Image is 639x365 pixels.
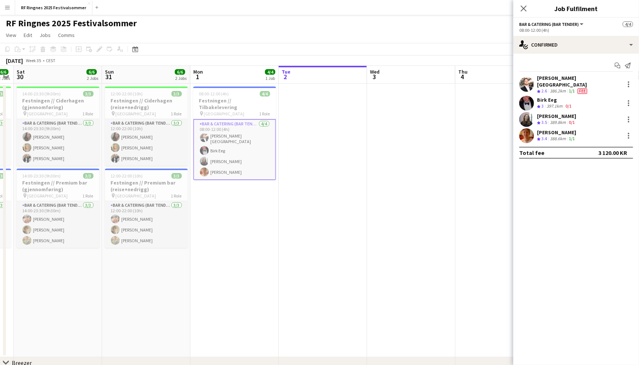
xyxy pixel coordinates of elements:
span: 1 Role [259,111,270,116]
div: 1 Job [265,75,275,81]
span: 14:00-23:30 (9h30m) [23,173,61,179]
div: 389.8km [548,119,567,126]
h3: Festningen // Ciderhagen (reise+nedrigg) [105,97,188,111]
span: Jobs [40,32,51,38]
span: View [6,32,16,38]
span: 12:00-22:00 (10h) [111,91,143,97]
h3: Festningen // Ciderhagen (gjennomføring) [17,97,99,111]
app-card-role: Bar & Catering (Bar Tender)4/408:00-12:00 (4h)[PERSON_NAME][GEOGRAPHIC_DATA]Birk Eeg[PERSON_NAME]... [193,119,276,180]
div: [PERSON_NAME][GEOGRAPHIC_DATA] [537,75,621,88]
span: [GEOGRAPHIC_DATA] [116,111,156,116]
span: 3/3 [171,173,182,179]
span: 4/4 [265,69,275,75]
app-skills-label: 1/1 [569,136,575,141]
app-job-card: 08:00-12:00 (4h)4/4Festningen // Tilbakelevering [GEOGRAPHIC_DATA]1 RoleBar & Catering (Bar Tende... [193,87,276,180]
div: CEST [46,58,55,63]
span: 30 [16,72,25,81]
h3: Job Fulfilment [513,4,639,13]
span: 1 Role [171,111,182,116]
span: 2 [281,72,290,81]
span: Fee [578,88,587,94]
app-card-role: Bar & Catering (Bar Tender)3/314:00-23:30 (9h30m)[PERSON_NAME][PERSON_NAME][PERSON_NAME] [17,201,99,248]
div: Confirmed [513,36,639,54]
span: Thu [458,68,468,75]
span: 3/3 [171,91,182,97]
div: 397.1km [545,103,564,109]
div: Crew has different fees then in role [576,88,589,94]
div: 388.6km [548,136,567,142]
span: Comms [58,32,75,38]
button: Bar & Catering (Bar Tender) [519,21,585,27]
span: Bar & Catering (Bar Tender) [519,21,579,27]
span: 1 Role [83,193,94,199]
span: 14:00-23:30 (9h30m) [23,91,61,97]
span: [GEOGRAPHIC_DATA] [204,111,245,116]
span: Mon [193,68,203,75]
h3: Festningen // Premium bar (gjennomføring) [17,179,99,193]
app-skills-label: 0/1 [565,103,571,109]
app-job-card: 12:00-22:00 (10h)3/3Festningen // Ciderhagen (reise+nedrigg) [GEOGRAPHIC_DATA]1 RoleBar & Caterin... [105,87,188,166]
span: 3.4 [541,136,547,141]
span: 1 Role [83,111,94,116]
app-card-role: Bar & Catering (Bar Tender)3/312:00-22:00 (10h)[PERSON_NAME][PERSON_NAME][PERSON_NAME] [105,201,188,248]
div: [PERSON_NAME] [537,129,576,136]
span: Tue [282,68,290,75]
span: Wed [370,68,380,75]
span: [GEOGRAPHIC_DATA] [27,193,68,199]
app-job-card: 14:00-23:30 (9h30m)3/3Festningen // Ciderhagen (gjennomføring) [GEOGRAPHIC_DATA]1 RoleBar & Cater... [17,87,99,166]
span: 1 [192,72,203,81]
div: 2 Jobs [175,75,187,81]
span: [GEOGRAPHIC_DATA] [116,193,156,199]
span: 4 [457,72,468,81]
div: 2 Jobs [87,75,98,81]
app-skills-label: 0/1 [569,119,575,125]
a: Edit [21,30,35,40]
span: 3 [369,72,380,81]
span: Sun [105,68,114,75]
span: 3.5 [541,119,547,125]
a: Jobs [37,30,54,40]
app-card-role: Bar & Catering (Bar Tender)3/314:00-23:30 (9h30m)[PERSON_NAME][PERSON_NAME][PERSON_NAME] [17,119,99,166]
span: 3/3 [83,173,94,179]
app-skills-label: 1/1 [569,88,575,94]
span: [GEOGRAPHIC_DATA] [27,111,68,116]
app-job-card: 14:00-23:30 (9h30m)3/3Festningen // Premium bar (gjennomføring) [GEOGRAPHIC_DATA]1 RoleBar & Cate... [17,169,99,248]
span: 2.6 [541,88,547,94]
span: 12:00-22:00 (10h) [111,173,143,179]
span: 3 [541,103,544,109]
span: 6/6 [175,69,185,75]
app-card-role: Bar & Catering (Bar Tender)3/312:00-22:00 (10h)[PERSON_NAME][PERSON_NAME][PERSON_NAME] [105,119,188,166]
a: Comms [55,30,78,40]
div: [DATE] [6,57,23,64]
div: [PERSON_NAME] [537,113,576,119]
span: 6/6 [86,69,97,75]
h3: Festningen // Premium bar (reise+nedrigg) [105,179,188,193]
button: RF Ringnes 2025 Festivalsommer [15,0,92,15]
span: Sat [17,68,25,75]
a: View [3,30,19,40]
span: Week 35 [24,58,43,63]
div: Total fee [519,149,544,156]
span: 3/3 [83,91,94,97]
span: 4/4 [260,91,270,97]
h1: RF Ringnes 2025 Festivalsommer [6,18,137,29]
div: 386.2km [548,88,567,94]
div: Birk Eeg [537,97,573,103]
span: 1 Role [171,193,182,199]
div: 08:00-12:00 (4h) [519,27,633,33]
span: Edit [24,32,32,38]
span: 4/4 [623,21,633,27]
div: 3 120.00 KR [598,149,627,156]
h3: Festningen // Tilbakelevering [193,97,276,111]
span: 08:00-12:00 (4h) [199,91,229,97]
app-job-card: 12:00-22:00 (10h)3/3Festningen // Premium bar (reise+nedrigg) [GEOGRAPHIC_DATA]1 RoleBar & Cateri... [105,169,188,248]
span: 31 [104,72,114,81]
